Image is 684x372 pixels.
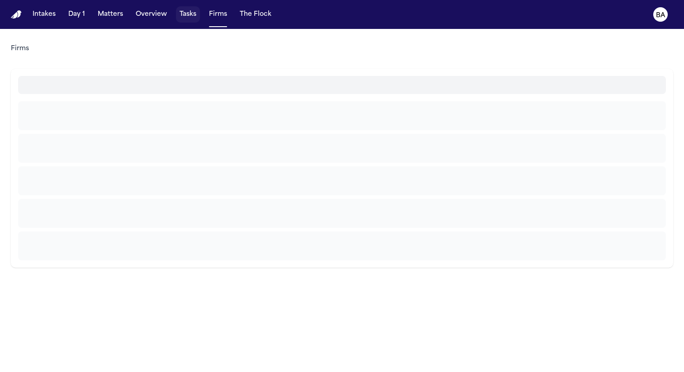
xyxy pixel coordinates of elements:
[29,6,59,23] button: Intakes
[11,44,29,53] a: Firms
[11,10,22,19] img: Finch Logo
[176,6,200,23] button: Tasks
[11,44,29,53] nav: Breadcrumb
[65,6,89,23] button: Day 1
[11,10,22,19] a: Home
[132,6,171,23] button: Overview
[236,6,275,23] button: The Flock
[94,6,127,23] button: Matters
[205,6,231,23] button: Firms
